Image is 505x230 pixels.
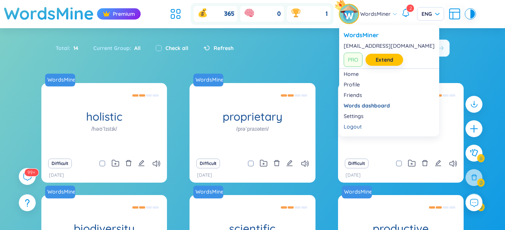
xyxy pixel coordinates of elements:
[138,160,145,166] span: edit
[286,160,293,166] span: edit
[190,110,315,123] h1: proprietary
[91,125,117,133] h1: /həʊˈlɪstɪk/
[236,125,269,133] h1: /prəˈpraɪəteri/
[344,102,435,109] a: Words dashboard
[44,188,76,195] a: WordsMine
[435,158,441,169] button: edit
[48,159,72,168] button: Difficult
[193,76,224,83] a: WordsMine
[344,53,362,67] span: PRO
[286,158,293,169] button: edit
[44,76,76,83] a: WordsMine
[24,169,38,176] sup: 573
[193,74,226,86] a: WordsMine
[273,160,280,166] span: delete
[131,45,141,51] span: All
[326,10,328,18] span: 1
[344,31,435,39] a: WordsMiner
[193,188,224,195] a: WordsMine
[49,172,64,179] p: [DATE]
[214,44,234,52] span: Refresh
[345,159,369,168] button: Difficult
[344,70,435,78] a: Home
[138,158,145,169] button: edit
[409,5,412,12] span: 2
[56,40,86,56] div: Total :
[360,10,391,18] span: WordsMiner
[344,112,435,120] a: Settings
[193,186,226,198] a: WordsMine
[277,10,281,18] span: 0
[340,5,358,23] img: avatar
[97,8,141,20] div: Premium
[344,42,435,50] div: [EMAIL_ADDRESS][DOMAIN_NAME]
[341,188,373,195] a: WordsMine
[45,186,78,198] a: WordsMine
[342,186,375,198] a: WordsMine
[422,158,428,169] button: delete
[125,160,132,166] span: delete
[165,44,188,52] label: Check all
[346,172,361,179] p: [DATE]
[196,159,220,168] button: Difficult
[406,5,414,12] sup: 2
[103,10,110,18] img: crown icon
[344,81,435,88] a: Profile
[41,110,167,123] h1: holistic
[365,54,403,66] button: Extend
[197,172,212,179] p: [DATE]
[86,40,148,56] div: Current Group :
[435,160,441,166] span: edit
[422,160,428,166] span: delete
[340,5,360,23] a: avatarpro
[45,74,78,86] a: WordsMine
[469,124,479,133] span: plus
[273,158,280,169] button: delete
[344,123,435,130] div: Logout
[70,44,78,52] span: 14
[344,91,435,99] a: Friends
[224,10,234,18] span: 365
[125,158,132,169] button: delete
[376,56,393,64] a: Extend
[422,10,440,18] span: ENG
